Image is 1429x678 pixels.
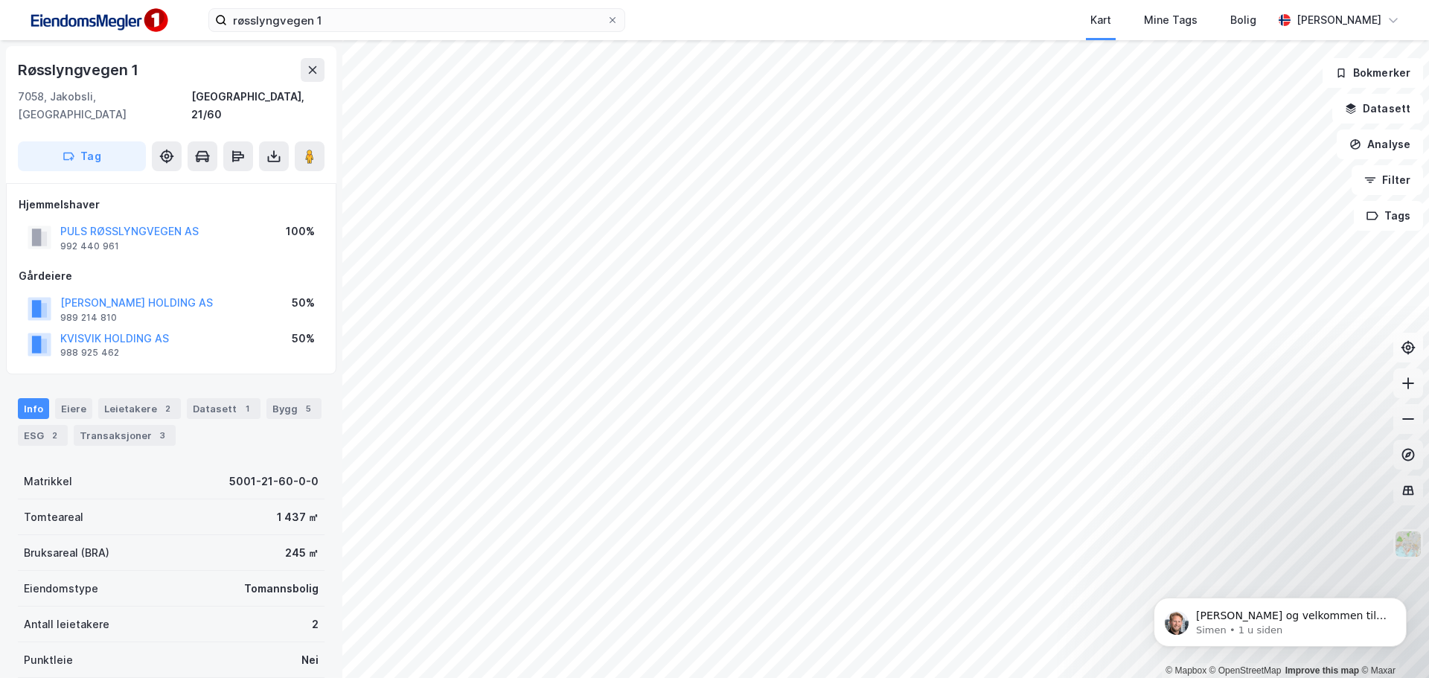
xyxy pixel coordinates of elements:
input: Søk på adresse, matrikkel, gårdeiere, leietakere eller personer [227,9,607,31]
div: Leietakere [98,398,181,419]
div: ESG [18,425,68,446]
div: 2 [160,401,175,416]
a: Mapbox [1166,665,1206,676]
a: Improve this map [1285,665,1359,676]
button: Analyse [1337,129,1423,159]
div: Transaksjoner [74,425,176,446]
div: 988 925 462 [60,347,119,359]
div: 2 [47,428,62,443]
div: [GEOGRAPHIC_DATA], 21/60 [191,88,325,124]
div: 3 [155,428,170,443]
div: Antall leietakere [24,615,109,633]
div: Eiere [55,398,92,419]
div: Nei [301,651,319,669]
div: 7058, Jakobsli, [GEOGRAPHIC_DATA] [18,88,191,124]
div: 1 437 ㎡ [277,508,319,526]
button: Filter [1352,165,1423,195]
img: Z [1394,530,1422,558]
button: Tag [18,141,146,171]
button: Bokmerker [1323,58,1423,88]
iframe: Intercom notifications melding [1131,566,1429,671]
p: Message from Simen, sent 1 u siden [65,57,257,71]
div: 992 440 961 [60,240,119,252]
div: Bygg [266,398,322,419]
div: 245 ㎡ [285,544,319,562]
div: 100% [286,223,315,240]
div: 50% [292,330,315,348]
div: 2 [312,615,319,633]
a: OpenStreetMap [1209,665,1282,676]
div: Røsslyngvegen 1 [18,58,141,82]
div: Matrikkel [24,473,72,490]
div: 5 [301,401,316,416]
img: F4PB6Px+NJ5v8B7XTbfpPpyloAAAAASUVORK5CYII= [24,4,173,37]
div: Hjemmelshaver [19,196,324,214]
div: 5001-21-60-0-0 [229,473,319,490]
div: 1 [240,401,255,416]
div: Mine Tags [1144,11,1198,29]
div: Kart [1090,11,1111,29]
button: Datasett [1332,94,1423,124]
span: [PERSON_NAME] og velkommen til Newsec Maps, [PERSON_NAME] det er du lurer på så er det bare å ta ... [65,43,255,115]
div: Tomteareal [24,508,83,526]
div: Datasett [187,398,260,419]
div: 989 214 810 [60,312,117,324]
button: Tags [1354,201,1423,231]
div: Bruksareal (BRA) [24,544,109,562]
div: Bolig [1230,11,1256,29]
div: Tomannsbolig [244,580,319,598]
div: Eiendomstype [24,580,98,598]
div: [PERSON_NAME] [1297,11,1381,29]
div: Gårdeiere [19,267,324,285]
div: Punktleie [24,651,73,669]
div: Info [18,398,49,419]
div: 50% [292,294,315,312]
